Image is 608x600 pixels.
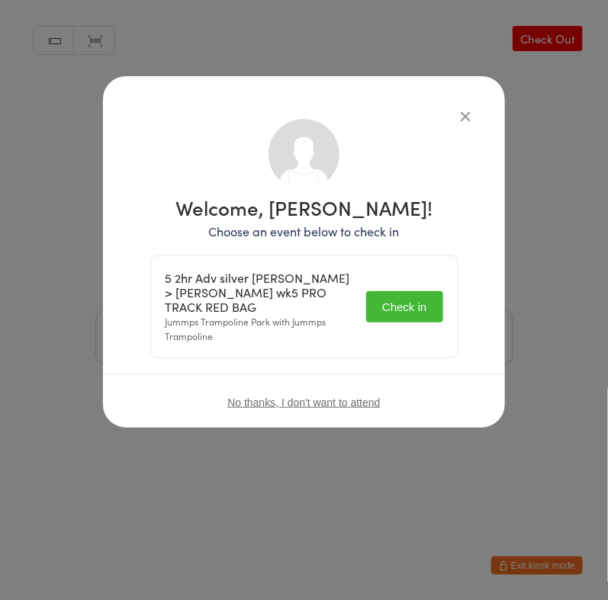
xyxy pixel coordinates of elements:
[166,271,358,314] div: 5 2hr Adv silver [PERSON_NAME] > [PERSON_NAME] wk5 PRO TRACK RED BAG
[269,119,339,190] img: no_photo.png
[150,197,458,217] h1: Welcome, [PERSON_NAME]!
[166,271,358,343] div: Jummps Trampoline Park with Jummps Trampoline
[227,396,380,409] button: No thanks, I don't want to attend
[366,291,442,322] button: Check in
[150,223,458,240] p: Choose an event below to check in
